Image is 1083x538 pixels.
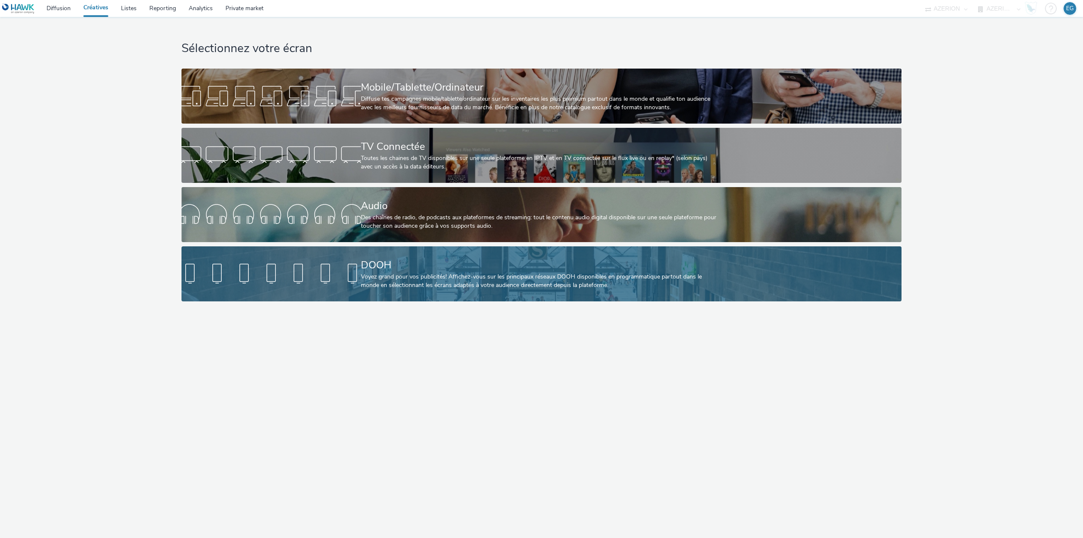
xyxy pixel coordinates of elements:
[1025,2,1041,15] a: Hawk Academy
[361,199,719,213] div: Audio
[181,187,902,242] a: AudioDes chaînes de radio, de podcasts aux plateformes de streaming: tout le contenu audio digita...
[361,139,719,154] div: TV Connectée
[181,128,902,183] a: TV ConnectéeToutes les chaines de TV disponibles sur une seule plateforme en IPTV et en TV connec...
[1025,2,1037,15] img: Hawk Academy
[2,3,35,14] img: undefined Logo
[181,246,902,301] a: DOOHVoyez grand pour vos publicités! Affichez-vous sur les principaux réseaux DOOH disponibles en...
[361,80,719,95] div: Mobile/Tablette/Ordinateur
[361,95,719,112] div: Diffuse tes campagnes mobile/tablette/ordinateur sur les inventaires les plus premium partout dan...
[361,273,719,290] div: Voyez grand pour vos publicités! Affichez-vous sur les principaux réseaux DOOH disponibles en pro...
[1066,2,1074,15] div: EG
[181,41,902,57] h1: Sélectionnez votre écran
[361,154,719,171] div: Toutes les chaines de TV disponibles sur une seule plateforme en IPTV et en TV connectée sur le f...
[361,213,719,231] div: Des chaînes de radio, de podcasts aux plateformes de streaming: tout le contenu audio digital dis...
[361,258,719,273] div: DOOH
[181,69,902,124] a: Mobile/Tablette/OrdinateurDiffuse tes campagnes mobile/tablette/ordinateur sur les inventaires le...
